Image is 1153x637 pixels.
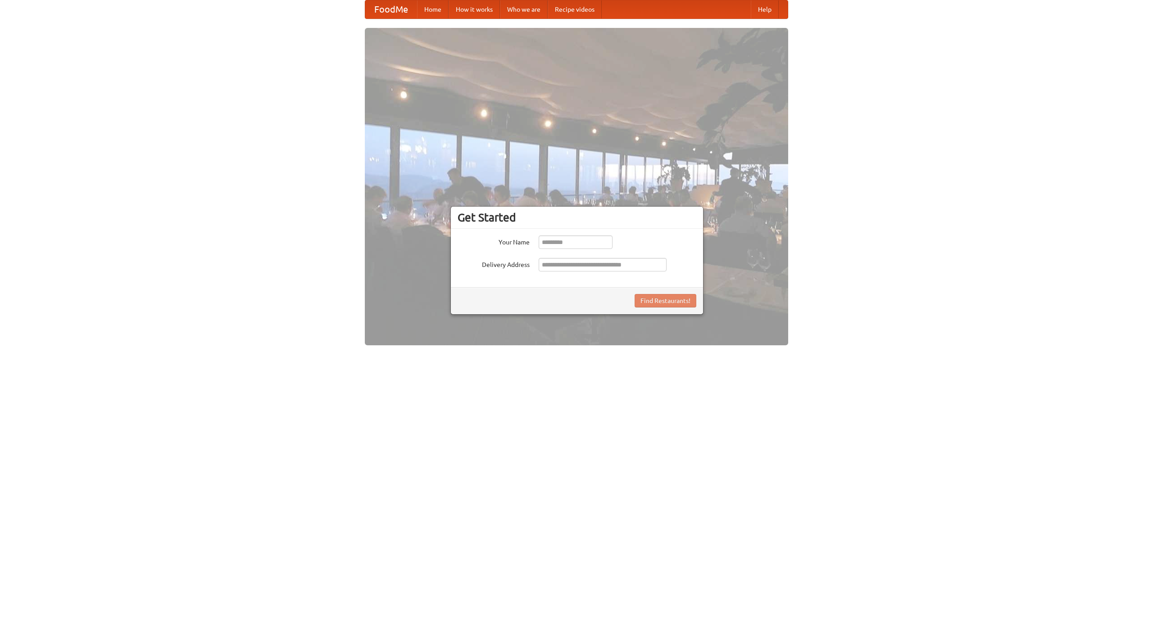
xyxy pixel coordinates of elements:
button: Find Restaurants! [635,294,696,307]
a: Home [417,0,449,18]
a: How it works [449,0,500,18]
a: Who we are [500,0,548,18]
h3: Get Started [458,211,696,224]
label: Your Name [458,235,530,247]
a: FoodMe [365,0,417,18]
a: Help [751,0,779,18]
a: Recipe videos [548,0,602,18]
label: Delivery Address [458,258,530,269]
